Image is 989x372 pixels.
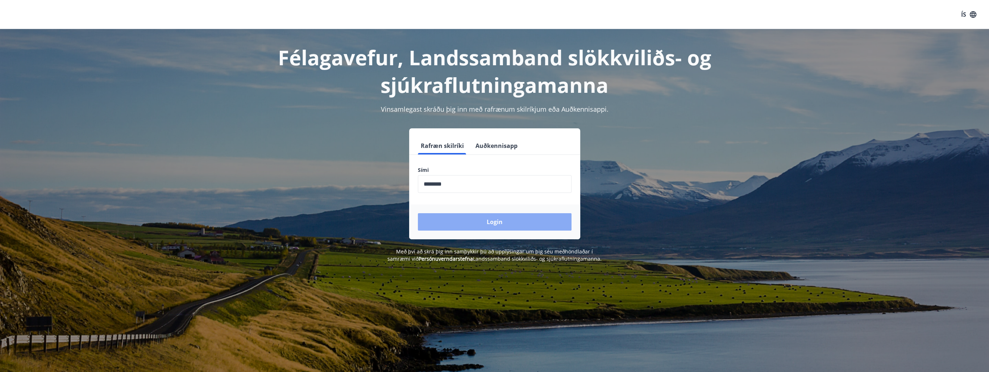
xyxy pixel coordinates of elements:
h1: Félagavefur, Landssamband slökkviliðs- og sjúkraflutningamanna [242,44,747,99]
button: Rafræn skilríki [418,137,467,154]
button: Login [418,213,572,231]
a: Persónuverndarstefna [419,255,473,262]
button: Auðkennisapp [473,137,520,154]
button: ÍS [957,8,980,21]
label: Sími [418,166,572,174]
span: Vinsamlegast skráðu þig inn með rafrænum skilríkjum eða Auðkennisappi. [381,105,608,113]
span: Með því að skrá þig inn samþykkir þú að upplýsingar um þig séu meðhöndlaðar í samræmi við Landssa... [387,248,602,262]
